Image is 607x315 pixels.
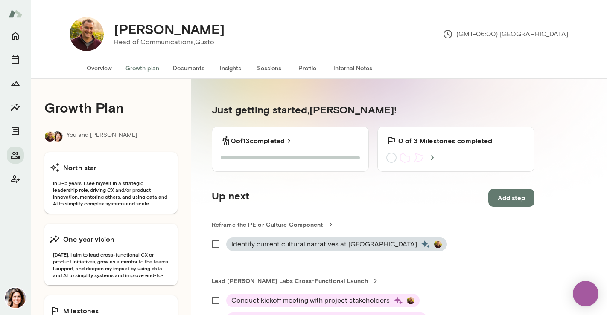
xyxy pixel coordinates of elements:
[231,136,293,146] a: 0of13completed
[212,189,249,207] h5: Up next
[7,171,24,188] button: Client app
[166,58,211,78] button: Documents
[80,58,119,78] button: Overview
[44,224,178,285] button: One year vision[DATE], I aim to lead cross-functional CX or product initiatives, grow as a mentor...
[114,37,225,47] p: Head of Communications, Gusto
[398,136,492,146] h6: 0 of 3 Milestones completed
[212,277,534,285] a: Lead [PERSON_NAME] Labs Cross-Functional Launch
[7,27,24,44] button: Home
[50,251,172,278] span: [DATE], I aim to lead cross-functional CX or product initiatives, grow as a mentor to the teams I...
[50,179,172,207] span: In 3–5 years, I see myself in a strategic leadership role, driving CX and/or product innovation, ...
[45,131,55,142] img: Jeremy Person
[63,162,97,173] h6: North star
[434,240,442,248] img: Jeremy Person
[7,75,24,92] button: Growth Plan
[212,103,534,116] h5: Just getting started, [PERSON_NAME] !
[327,58,379,78] button: Internal Notes
[7,123,24,140] button: Documents
[231,295,390,306] span: Conduct kickoff meeting with project stakeholders
[7,99,24,116] button: Insights
[67,131,137,142] p: You and [PERSON_NAME]
[44,152,178,214] button: North starIn 3–5 years, I see myself in a strategic leadership role, driving CX and/or product in...
[5,288,26,308] img: Gwen Throckmorton
[407,297,414,304] img: Jeremy Person
[70,17,104,51] img: Jeremy Person
[212,220,534,229] a: Reframe the PE or Culture Component
[44,99,178,116] h4: Growth Plan
[226,237,447,251] div: Identify current cultural narratives at [GEOGRAPHIC_DATA]Jeremy Person
[488,189,534,207] button: Add step
[119,58,166,78] button: Growth plan
[226,294,420,307] div: Conduct kickoff meeting with project stakeholdersJeremy Person
[443,29,568,39] p: (GMT-06:00) [GEOGRAPHIC_DATA]
[288,58,327,78] button: Profile
[211,58,250,78] button: Insights
[250,58,288,78] button: Sessions
[7,51,24,68] button: Sessions
[231,239,417,249] span: Identify current cultural narratives at [GEOGRAPHIC_DATA]
[63,234,114,244] h6: One year vision
[53,131,63,142] img: Gwen Throckmorton
[7,147,24,164] button: Members
[114,21,225,37] h4: [PERSON_NAME]
[9,6,22,22] img: Mento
